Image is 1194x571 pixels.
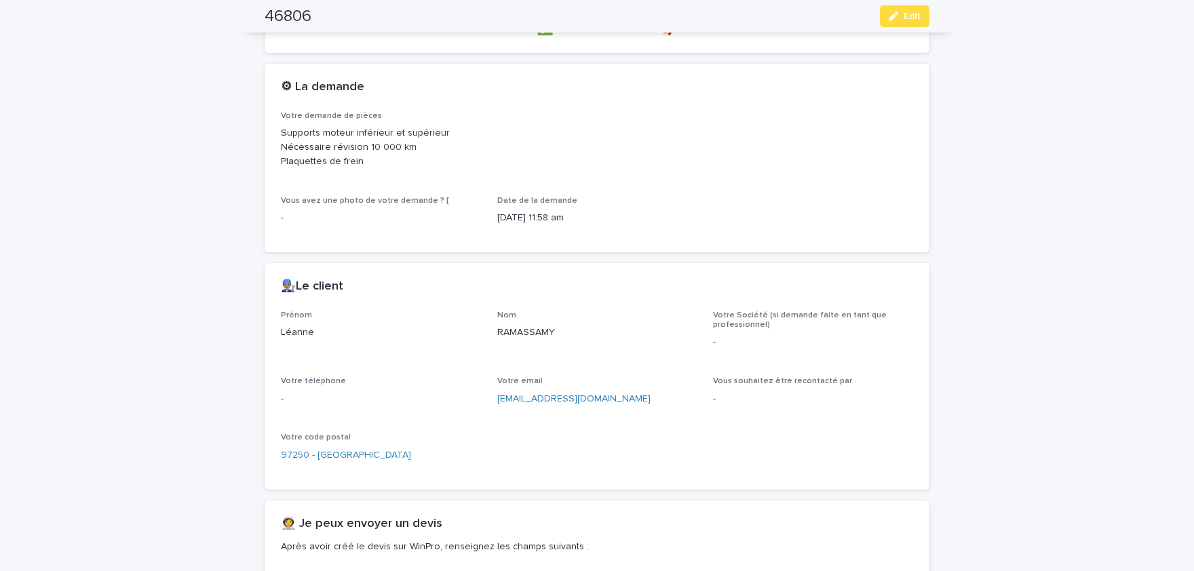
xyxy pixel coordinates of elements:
span: Nom [497,311,516,319]
h2: 👩‍🚀 Je peux envoyer un devis [281,517,442,532]
a: [EMAIL_ADDRESS][DOMAIN_NAME] [497,394,651,403]
span: Vous souhaitez être recontacté par [713,377,852,385]
p: RAMASSAMY [497,326,697,340]
span: Votre demande de pièces [281,112,382,120]
span: Edit [904,12,921,21]
p: - [713,392,913,406]
p: Supports moteur inférieur et supérieur Nécessaire révision 10 000 km Plaquettes de frein [281,126,913,168]
span: Date de la demande [497,197,577,205]
p: Léanne [281,326,481,340]
span: Prénom [281,311,312,319]
p: Après avoir créé le devis sur WinPro, renseignez les champs suivants : [281,540,908,553]
span: Votre téléphone [281,377,346,385]
p: - [281,392,481,406]
span: Votre email [497,377,543,385]
span: Votre code postal [281,433,351,441]
span: Vous avez une photo de votre demande ? [ [281,197,449,205]
h2: 46806 [265,7,311,26]
p: [DATE] 11:58 am [497,211,697,225]
h2: ⚙ La demande [281,80,364,95]
a: 97250 - [GEOGRAPHIC_DATA] [281,448,411,462]
button: Edit [880,5,929,27]
h2: 👨🏽‍🔧Le client [281,279,343,294]
span: Votre Société (si demande faite en tant que professionnel) [713,311,887,329]
p: - [713,335,913,349]
p: - [281,211,481,225]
